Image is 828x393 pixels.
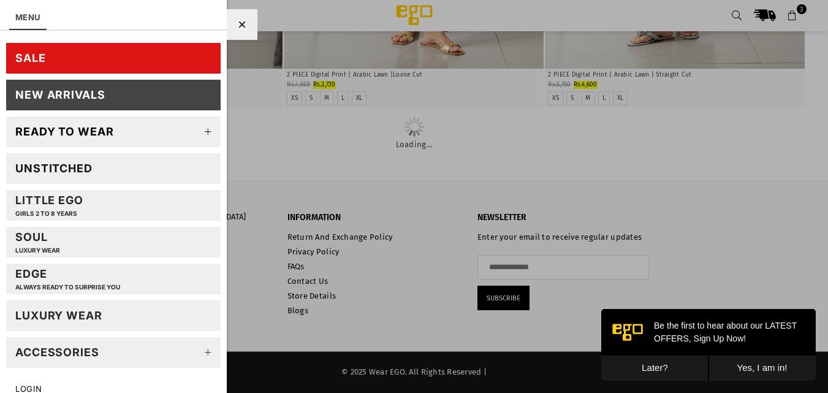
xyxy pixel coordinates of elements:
[15,193,83,217] div: Little EGO
[6,300,221,331] a: LUXURY WEAR
[15,283,120,291] p: Always ready to surprise you
[15,51,46,65] div: SALE
[6,43,221,74] a: SALE
[15,161,93,175] div: Unstitched
[15,246,60,254] p: LUXURY WEAR
[15,12,40,22] a: MENU
[15,210,83,218] p: GIRLS 2 TO 8 YEARS
[15,88,105,102] div: New Arrivals
[6,153,221,184] a: Unstitched
[15,124,114,139] div: Ready to wear
[15,267,120,291] div: EDGE
[6,264,221,294] a: EDGEAlways ready to surprise you
[6,337,221,368] a: Accessories
[6,227,221,258] a: SoulLUXURY WEAR
[15,230,60,254] div: Soul
[6,80,221,110] a: New Arrivals
[6,116,221,147] a: Ready to wear
[15,308,102,322] div: LUXURY WEAR
[6,190,221,221] a: Little EGOGIRLS 2 TO 8 YEARS
[15,345,99,359] div: Accessories
[601,309,816,381] iframe: webpush-onsite
[227,9,257,40] div: Close Menu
